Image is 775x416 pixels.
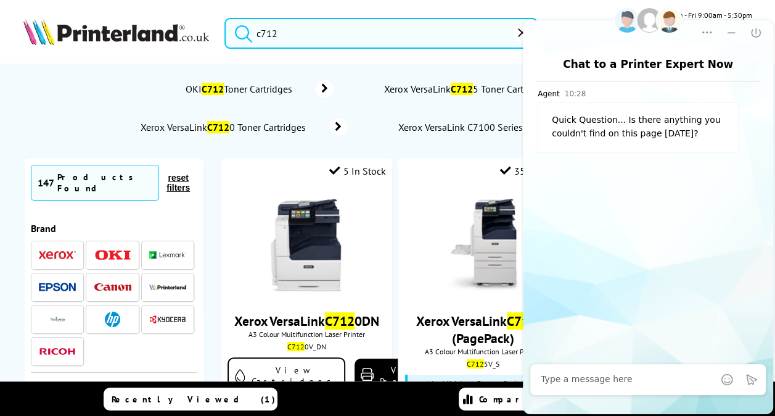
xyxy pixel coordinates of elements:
[407,359,559,368] div: 5V_S
[383,80,591,98] a: Xerox VersaLinkC7125 Toner Cartridges
[427,378,557,402] span: No Hidden Costs, Only Pay For What You Print
[228,357,345,394] a: View Cartridges
[57,172,152,194] div: Products Found
[149,251,186,259] img: Lexmark
[325,312,355,330] mark: C712
[507,312,536,330] mark: C712
[223,20,247,45] button: Close
[173,20,198,45] button: Dropdown Menu
[224,18,538,49] input: Search product or brand
[112,394,276,405] span: Recently Viewed (1)
[38,177,54,189] span: 147
[39,283,76,292] img: Epson
[195,368,217,391] button: Emoji
[139,119,348,136] a: Xerox VersaLinkC7120 Toner Cartridges
[149,315,186,324] img: Kyocera
[202,83,224,95] mark: C712
[149,284,186,290] img: Printerland
[500,165,562,177] div: 35 In Stock
[397,121,598,133] span: Xerox VersaLink C7100 Series Toner Cartridges
[44,86,65,101] span: 10:28
[234,312,379,330] a: Xerox VersaLinkC7120DN
[104,388,277,410] a: Recently Viewed (1)
[139,121,311,133] span: Xerox VersaLink 0 Toner Cartridges
[459,388,633,410] a: Compare Products
[159,172,197,193] button: reset filters
[451,83,473,95] mark: C712
[397,119,636,136] a: Xerox VersaLink C7100 Series Toner Cartridges
[105,312,120,327] img: HP
[50,312,65,327] img: Navigator
[416,312,551,347] a: Xerox VersaLinkC7125S (PagePack)
[207,121,229,133] mark: C712
[94,250,131,260] img: OKI
[184,80,334,98] a: OKIC712Toner Cartridges
[219,368,242,391] button: Click to send
[479,394,628,405] span: Compare Products
[31,222,56,235] span: Brand
[404,347,562,356] span: A3 Colour Multifunction Laser Printer
[383,83,554,95] span: Xerox VersaLink 5 Toner Cartridges
[94,283,131,291] img: Canon
[355,359,447,393] a: View Product
[231,342,383,351] div: 0V_DN
[184,83,297,95] span: OKI Toner Cartridges
[287,342,305,351] mark: C712
[31,114,203,141] div: Quick Question... Is there anything you couldn't find on this page [DATE]?
[23,19,209,45] img: Printerland Logo
[467,359,484,368] mark: C712
[437,199,530,291] img: Xerox-C7100S-Front-Main-Small.jpg
[39,348,76,355] img: Ricoh
[39,251,76,259] img: Xerox
[228,330,386,339] span: A3 Colour Multifunction Laser Printer
[14,58,240,72] div: Chat to a Printer Expert Now
[23,19,209,48] a: Printerland Logo
[329,165,386,177] div: 5 In Stock
[198,20,223,45] button: Minimize
[260,199,353,291] img: Xerox-C7120-Front-Main-Small.jpg
[17,88,39,99] span: Agent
